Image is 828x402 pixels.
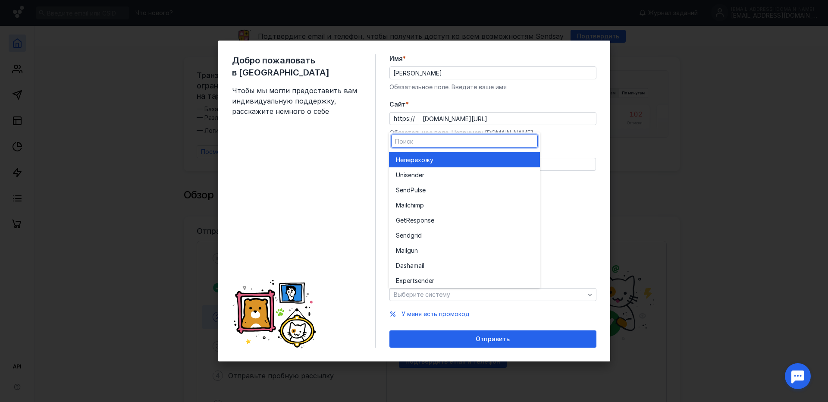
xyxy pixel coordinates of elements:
span: Добро пожаловать в [GEOGRAPHIC_DATA] [232,54,361,79]
span: Отправить [476,336,510,343]
div: grid [389,150,540,288]
span: e [422,186,426,195]
span: Sendgr [396,231,417,240]
span: r [422,171,424,179]
span: id [417,231,422,240]
span: gun [407,246,418,255]
button: SendPulse [389,182,540,198]
button: Sendgrid [389,228,540,243]
span: Mail [396,246,407,255]
span: pertsender [403,276,434,285]
button: Dashamail [389,258,540,273]
span: Выберите систему [394,291,450,298]
button: У меня есть промокод [401,310,470,318]
button: Mailgun [389,243,540,258]
span: Не [396,156,404,164]
button: Mailchimp [389,198,540,213]
span: G [396,216,400,225]
button: Неперехожу [389,152,540,167]
span: У меня есть промокод [401,310,470,317]
span: Unisende [396,171,422,179]
input: Поиск [392,135,537,147]
span: Cайт [389,100,406,109]
span: SendPuls [396,186,422,195]
span: Dashamai [396,261,423,270]
div: Обязательное поле. Например: [DOMAIN_NAME] [389,129,596,137]
span: перехожу [404,156,433,164]
span: l [423,261,424,270]
div: Обязательное поле. Введите ваше имя [389,83,596,91]
span: p [420,201,424,210]
span: Ex [396,276,403,285]
span: Mailchim [396,201,420,210]
button: Unisender [389,167,540,182]
span: Имя [389,54,403,63]
button: GetResponse [389,213,540,228]
button: Выберите систему [389,288,596,301]
button: Отправить [389,330,596,348]
button: Expertsender [389,273,540,288]
span: etResponse [400,216,434,225]
span: Чтобы мы могли предоставить вам индивидуальную поддержку, расскажите немного о себе [232,85,361,116]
